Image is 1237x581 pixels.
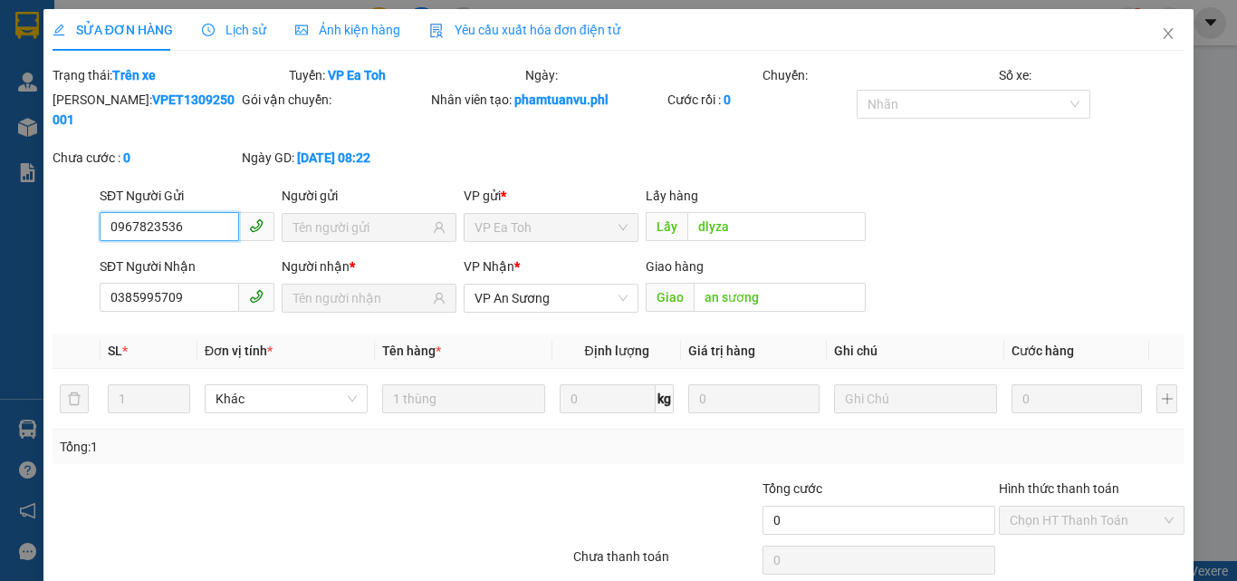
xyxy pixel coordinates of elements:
div: Tuyến: [287,65,523,85]
input: 0 [688,384,819,413]
b: VP Ea Toh [328,68,386,82]
span: VP Nhận [464,259,514,274]
b: phamtuanvu.phl [514,92,609,107]
span: Lấy [646,212,687,241]
button: Close [1143,9,1194,60]
div: Chưa thanh toán [571,547,761,578]
div: Số xe: [997,65,1186,85]
span: phone [249,289,264,304]
label: Hình thức thanh toán [999,481,1119,496]
span: Khác [216,385,357,412]
div: Ngày GD: [242,148,427,168]
div: Cước rồi : [667,90,853,110]
input: VD: Bàn, Ghế [382,384,545,413]
span: VP An Sương [475,285,628,312]
div: Trạng thái: [51,65,287,85]
span: Ngày nhận hàng: 15:29:49 [DATE] [101,115,417,140]
button: plus [1156,384,1177,413]
b: [DATE] 08:22 [297,150,370,165]
div: Người nhận [282,257,456,276]
span: Định lượng [584,344,648,358]
div: SĐT Người Nhận [100,257,274,276]
span: Lịch sử [202,23,266,37]
input: Tên người nhận [292,288,429,308]
span: Cước hàng [1012,344,1074,358]
b: 0 [724,92,731,107]
img: icon [429,24,444,38]
div: Ngày: [523,65,760,85]
img: logo [14,117,64,208]
span: picture [295,24,308,36]
span: Lấy hàng [646,189,698,203]
span: Tên hàng [382,344,441,358]
strong: TEM HÀNG [199,88,320,111]
span: VP Ea Toh [475,214,628,241]
span: Giá trị hàng [688,344,755,358]
input: Dọc đường [694,283,866,312]
div: SĐT Người Gửi [100,186,274,206]
strong: [PERSON_NAME] [139,15,379,47]
input: Ghi Chú [834,384,997,413]
span: user [433,292,446,305]
div: [PERSON_NAME]: [53,90,238,130]
span: Tổng cước [762,481,822,496]
input: Tên người gửi [292,218,429,237]
span: SL [108,344,122,358]
div: Chuyến: [761,65,997,85]
span: user [433,221,446,234]
span: Chọn HT Thanh Toán [1010,507,1174,534]
span: phone [249,218,264,233]
div: Gói vận chuyển: [242,90,427,110]
span: Yêu cầu xuất hóa đơn điện tử [429,23,620,37]
button: delete [60,384,89,413]
span: SỬA ĐƠN HÀNG [53,23,173,37]
span: Đơn vị tính [205,344,273,358]
strong: Tổng đài hỗ trợ: [88,51,293,85]
span: close [1161,26,1175,41]
div: Người gửi [282,186,456,206]
span: Ảnh kiện hàng [295,23,400,37]
b: Trên xe [112,68,156,82]
div: VP gửi [464,186,638,206]
span: kg [656,384,674,413]
th: Ghi chú [827,334,1004,369]
div: Nhân viên tạo: [431,90,664,110]
span: clock-circle [202,24,215,36]
span: Giao [646,283,694,312]
input: Dọc đường [687,212,866,241]
b: 0 [123,150,130,165]
span: edit [53,24,65,36]
span: Giao hàng [646,259,704,274]
div: Chưa cước : [53,148,238,168]
div: Tổng: 1 [60,437,479,457]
